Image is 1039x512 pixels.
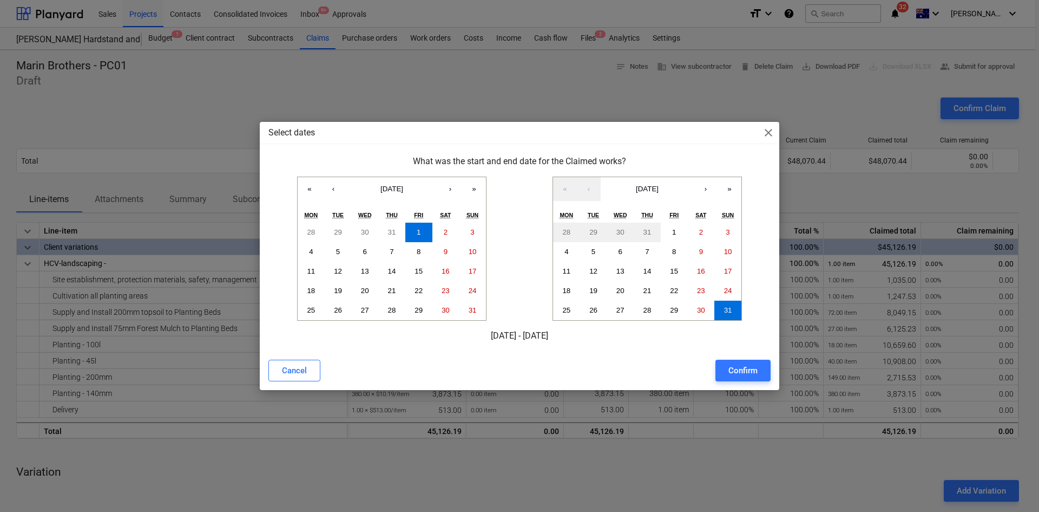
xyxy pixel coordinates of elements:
button: August 14, 2025 [378,262,405,281]
button: August 25, 2025 [298,301,325,320]
abbr: Monday [560,212,574,218]
div: Cancel [282,364,307,378]
abbr: August 11, 2025 [562,267,570,275]
abbr: August 22, 2025 [415,287,423,295]
button: August 28, 2025 [378,301,405,320]
button: Confirm [715,360,771,381]
abbr: August 6, 2025 [363,248,367,256]
button: August 9, 2025 [688,242,715,262]
abbr: August 30, 2025 [697,306,705,314]
abbr: August 26, 2025 [334,306,342,314]
abbr: July 31, 2025 [643,228,652,236]
abbr: August 16, 2025 [442,267,450,275]
button: August 21, 2025 [378,281,405,301]
button: July 29, 2025 [325,223,352,242]
abbr: August 4, 2025 [309,248,313,256]
abbr: July 29, 2025 [589,228,597,236]
button: August 1, 2025 [405,223,432,242]
button: August 31, 2025 [714,301,741,320]
abbr: August 11, 2025 [307,267,315,275]
span: [DATE] [636,185,659,193]
abbr: Tuesday [332,212,344,218]
button: August 10, 2025 [459,242,486,262]
button: August 18, 2025 [298,281,325,301]
abbr: August 10, 2025 [469,248,477,256]
button: August 6, 2025 [607,242,634,262]
abbr: August 21, 2025 [643,287,652,295]
button: August 19, 2025 [580,281,607,301]
abbr: August 15, 2025 [415,267,423,275]
div: Confirm [728,364,758,378]
abbr: August 10, 2025 [724,248,732,256]
button: July 29, 2025 [580,223,607,242]
abbr: August 28, 2025 [388,306,396,314]
abbr: August 1, 2025 [672,228,676,236]
abbr: August 31, 2025 [724,306,732,314]
button: July 30, 2025 [351,223,378,242]
button: ‹ [577,177,601,201]
abbr: August 19, 2025 [334,287,342,295]
abbr: August 9, 2025 [699,248,703,256]
abbr: July 30, 2025 [361,228,369,236]
button: « [298,177,321,201]
p: What was the start and end date for the Claimed works? [268,155,771,168]
abbr: Monday [305,212,318,218]
abbr: August 12, 2025 [334,267,342,275]
p: Select dates [268,126,315,139]
button: August 27, 2025 [351,301,378,320]
abbr: Saturday [440,212,451,218]
button: August 17, 2025 [459,262,486,281]
button: July 31, 2025 [378,223,405,242]
abbr: July 28, 2025 [562,228,570,236]
abbr: August 8, 2025 [417,248,420,256]
abbr: August 28, 2025 [643,306,652,314]
abbr: August 29, 2025 [670,306,678,314]
button: August 7, 2025 [378,242,405,262]
abbr: August 16, 2025 [697,267,705,275]
button: August 5, 2025 [325,242,352,262]
button: August 10, 2025 [714,242,741,262]
button: August 11, 2025 [298,262,325,281]
abbr: August 24, 2025 [469,287,477,295]
button: August 4, 2025 [298,242,325,262]
button: August 8, 2025 [661,242,688,262]
abbr: July 31, 2025 [388,228,396,236]
abbr: August 6, 2025 [619,248,622,256]
abbr: August 14, 2025 [643,267,652,275]
abbr: August 8, 2025 [672,248,676,256]
button: August 3, 2025 [459,223,486,242]
button: [DATE] [601,177,694,201]
button: August 11, 2025 [553,262,580,281]
button: August 28, 2025 [634,301,661,320]
abbr: August 9, 2025 [444,248,448,256]
button: August 8, 2025 [405,242,432,262]
abbr: August 3, 2025 [470,228,474,236]
p: [DATE] - [DATE] [268,329,771,342]
button: August 13, 2025 [351,262,378,281]
button: » [718,177,741,201]
abbr: August 4, 2025 [564,248,568,256]
button: August 26, 2025 [580,301,607,320]
abbr: August 29, 2025 [415,306,423,314]
abbr: Sunday [722,212,734,218]
abbr: August 7, 2025 [390,248,393,256]
button: August 20, 2025 [607,281,634,301]
abbr: August 20, 2025 [616,287,624,295]
abbr: August 5, 2025 [336,248,340,256]
button: August 31, 2025 [459,301,486,320]
button: August 16, 2025 [432,262,459,281]
abbr: August 2, 2025 [444,228,448,236]
abbr: August 26, 2025 [589,306,597,314]
button: August 15, 2025 [661,262,688,281]
abbr: August 27, 2025 [616,306,624,314]
button: August 3, 2025 [714,223,741,242]
abbr: August 5, 2025 [591,248,595,256]
button: August 18, 2025 [553,281,580,301]
abbr: August 25, 2025 [562,306,570,314]
button: July 28, 2025 [553,223,580,242]
button: July 28, 2025 [298,223,325,242]
abbr: July 29, 2025 [334,228,342,236]
button: August 29, 2025 [661,301,688,320]
abbr: August 13, 2025 [361,267,369,275]
abbr: August 27, 2025 [361,306,369,314]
